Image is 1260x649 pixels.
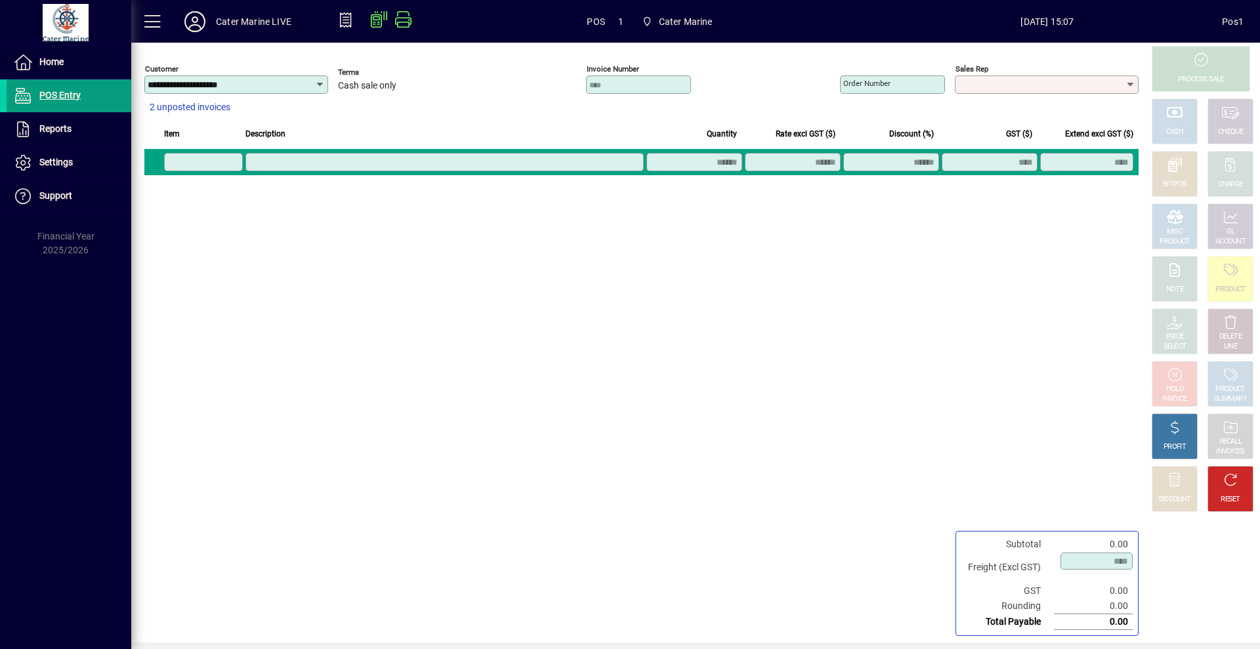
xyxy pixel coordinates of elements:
td: Freight (Excl GST) [961,552,1054,583]
span: [DATE] 15:07 [873,11,1223,32]
span: Settings [39,157,73,167]
div: PRODUCT [1160,237,1189,247]
a: Support [7,180,131,213]
div: Pos1 [1222,11,1244,32]
mat-label: Invoice number [587,64,639,73]
div: GL [1227,227,1235,237]
td: 0.00 [1054,537,1133,552]
span: Terms [338,68,417,77]
td: 0.00 [1054,614,1133,630]
span: POS [587,11,605,32]
a: Settings [7,146,131,179]
span: Cater Marine [659,11,713,32]
div: PRODUCT [1215,385,1245,394]
span: Rate excl GST ($) [776,127,835,141]
span: POS Entry [39,90,81,100]
div: PRODUCT [1215,285,1245,295]
span: Cash sale only [338,81,396,91]
td: Rounding [961,598,1054,614]
td: Total Payable [961,614,1054,630]
mat-label: Sales rep [955,64,988,73]
span: Home [39,56,64,67]
span: Item [164,127,180,141]
span: Description [245,127,285,141]
td: Subtotal [961,537,1054,552]
div: MISC [1167,227,1183,237]
button: 2 unposted invoices [144,96,236,119]
span: Extend excl GST ($) [1065,127,1133,141]
div: RECALL [1219,437,1242,447]
div: INVOICE [1162,394,1186,404]
div: CHARGE [1218,180,1244,190]
mat-label: Customer [145,64,178,73]
div: INVOICES [1216,447,1244,457]
div: RESET [1221,495,1240,505]
a: Reports [7,113,131,146]
span: Reports [39,123,72,134]
td: GST [961,583,1054,598]
a: Home [7,46,131,79]
div: DELETE [1219,332,1242,342]
div: Cater Marine LIVE [216,11,291,32]
span: Discount (%) [889,127,934,141]
button: Profile [174,10,216,33]
td: 0.00 [1054,598,1133,614]
div: SUMMARY [1214,394,1247,404]
span: 2 unposted invoices [150,100,230,114]
span: Support [39,190,72,201]
div: NOTE [1166,285,1183,295]
td: 0.00 [1054,583,1133,598]
div: CASH [1166,127,1183,137]
div: CHEQUE [1218,127,1243,137]
span: 1 [618,11,623,32]
div: LINE [1224,342,1237,352]
div: EFTPOS [1163,180,1187,190]
div: SELECT [1164,342,1186,352]
div: HOLD [1166,385,1183,394]
mat-label: Order number [843,79,891,88]
div: PROFIT [1164,442,1186,452]
span: GST ($) [1006,127,1032,141]
div: DISCOUNT [1159,495,1190,505]
span: Quantity [707,127,737,141]
div: PROCESS SALE [1178,75,1224,85]
div: ACCOUNT [1215,237,1246,247]
div: PRICE [1166,332,1184,342]
span: Cater Marine [637,10,718,33]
